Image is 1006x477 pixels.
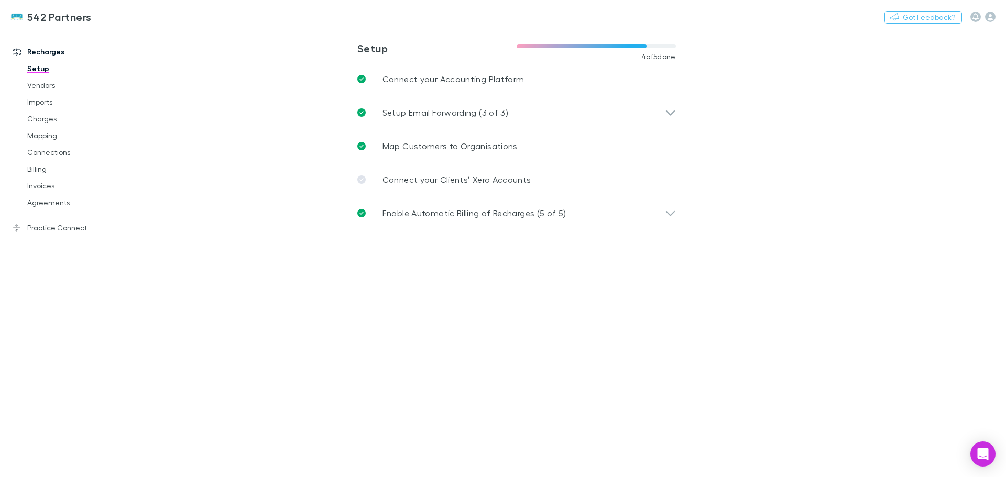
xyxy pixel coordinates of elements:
[349,163,684,196] a: Connect your Clients’ Xero Accounts
[884,11,962,24] button: Got Feedback?
[17,161,141,178] a: Billing
[349,129,684,163] a: Map Customers to Organisations
[349,196,684,230] div: Enable Automatic Billing of Recharges (5 of 5)
[382,73,524,85] p: Connect your Accounting Platform
[17,77,141,94] a: Vendors
[4,4,98,29] a: 542 Partners
[382,140,518,152] p: Map Customers to Organisations
[17,178,141,194] a: Invoices
[17,144,141,161] a: Connections
[2,219,141,236] a: Practice Connect
[382,173,531,186] p: Connect your Clients’ Xero Accounts
[641,52,676,61] span: 4 of 5 done
[17,110,141,127] a: Charges
[10,10,23,23] img: 542 Partners's Logo
[2,43,141,60] a: Recharges
[349,96,684,129] div: Setup Email Forwarding (3 of 3)
[17,127,141,144] a: Mapping
[17,60,141,77] a: Setup
[970,441,996,467] div: Open Intercom Messenger
[382,106,508,119] p: Setup Email Forwarding (3 of 3)
[382,207,566,219] p: Enable Automatic Billing of Recharges (5 of 5)
[17,194,141,211] a: Agreements
[17,94,141,110] a: Imports
[357,42,517,54] h3: Setup
[349,62,684,96] a: Connect your Accounting Platform
[27,10,92,23] h3: 542 Partners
